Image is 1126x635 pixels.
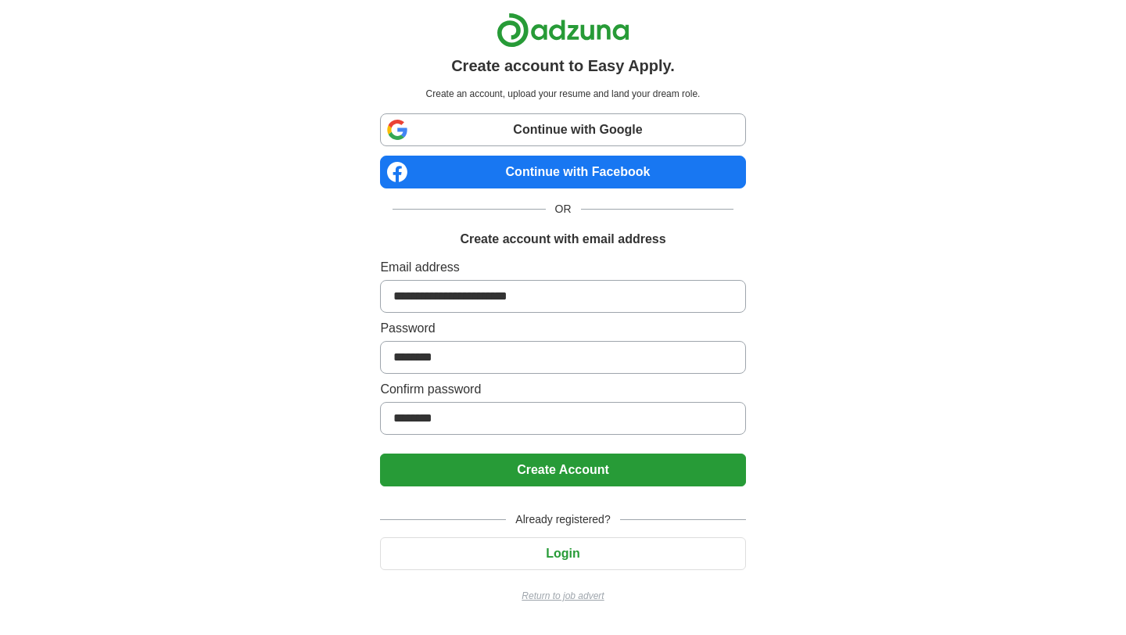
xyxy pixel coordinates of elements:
[380,380,745,399] label: Confirm password
[546,201,581,217] span: OR
[380,537,745,570] button: Login
[380,319,745,338] label: Password
[380,589,745,603] a: Return to job advert
[460,230,665,249] h1: Create account with email address
[383,87,742,101] p: Create an account, upload your resume and land your dream role.
[380,454,745,486] button: Create Account
[506,511,619,528] span: Already registered?
[497,13,629,48] img: Adzuna logo
[380,113,745,146] a: Continue with Google
[451,54,675,77] h1: Create account to Easy Apply.
[380,258,745,277] label: Email address
[380,156,745,188] a: Continue with Facebook
[380,547,745,560] a: Login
